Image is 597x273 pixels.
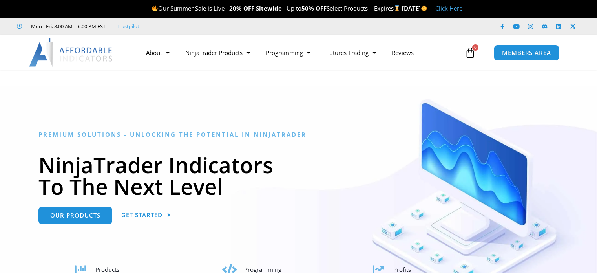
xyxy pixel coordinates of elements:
[177,44,258,62] a: NinjaTrader Products
[258,44,318,62] a: Programming
[152,4,402,12] span: Our Summer Sale is Live – – Up to Select Products – Expires
[502,50,551,56] span: MEMBERS AREA
[453,41,487,64] a: 0
[38,131,559,138] h6: Premium Solutions - Unlocking the Potential in NinjaTrader
[38,154,559,197] h1: NinjaTrader Indicators To The Next Level
[256,4,282,12] strong: Sitewide
[121,212,162,218] span: Get Started
[494,45,559,61] a: MEMBERS AREA
[117,22,139,31] a: Trustpilot
[318,44,384,62] a: Futures Trading
[402,4,427,12] strong: [DATE]
[152,5,158,11] img: 🔥
[384,44,422,62] a: Reviews
[435,4,462,12] a: Click Here
[472,44,478,51] span: 0
[38,207,112,224] a: Our Products
[121,207,171,224] a: Get Started
[138,44,177,62] a: About
[394,5,400,11] img: ⌛
[29,22,106,31] span: Mon - Fri: 8:00 AM – 6:00 PM EST
[229,4,254,12] strong: 20% OFF
[301,4,327,12] strong: 50% OFF
[29,38,113,67] img: LogoAI | Affordable Indicators – NinjaTrader
[50,213,100,218] span: Our Products
[421,5,427,11] img: 🌞
[138,44,463,62] nav: Menu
